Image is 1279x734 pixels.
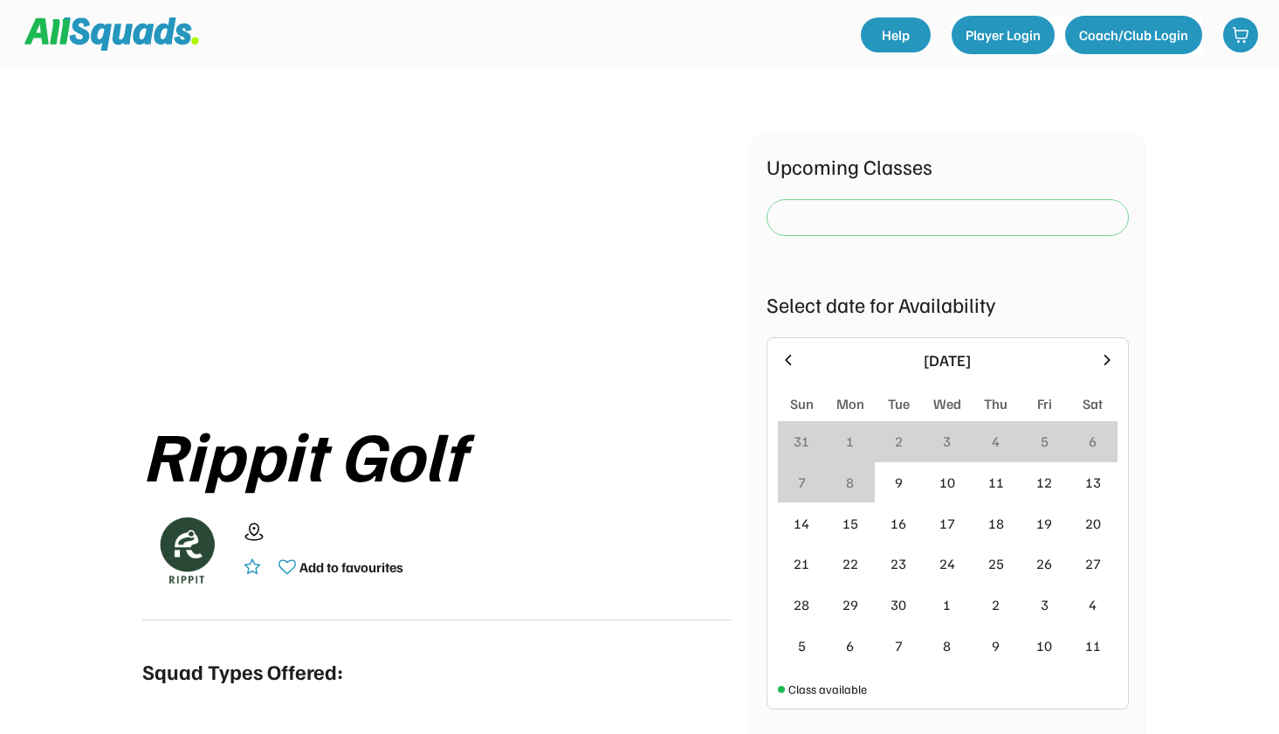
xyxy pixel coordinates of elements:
[24,17,199,51] img: Squad%20Logo.svg
[1085,553,1101,574] div: 27
[952,16,1055,54] button: Player Login
[988,472,1004,493] div: 11
[842,553,858,574] div: 22
[1036,635,1052,656] div: 10
[992,635,1000,656] div: 9
[142,415,732,492] div: Rippit Golf
[767,288,1129,320] div: Select date for Availability
[895,431,903,452] div: 2
[798,635,806,656] div: 5
[836,393,864,414] div: Mon
[1232,26,1249,44] img: shopping-cart-01%20%281%29.svg
[939,553,955,574] div: 24
[890,513,906,534] div: 16
[943,635,951,656] div: 8
[890,553,906,574] div: 23
[790,393,814,414] div: Sun
[798,472,806,493] div: 7
[1083,393,1103,414] div: Sat
[846,635,854,656] div: 6
[984,393,1007,414] div: Thu
[1065,16,1202,54] button: Coach/Club Login
[1089,431,1097,452] div: 6
[794,553,809,574] div: 21
[788,680,867,698] div: Class available
[939,472,955,493] div: 10
[1089,594,1097,615] div: 4
[846,472,854,493] div: 8
[794,594,809,615] div: 28
[943,594,951,615] div: 1
[992,431,1000,452] div: 4
[767,150,1129,182] div: Upcoming Classes
[1085,513,1101,534] div: 20
[142,506,230,593] img: Rippitlogov2_green.png
[842,513,858,534] div: 15
[895,635,903,656] div: 7
[939,513,955,534] div: 17
[842,594,858,615] div: 29
[895,472,903,493] div: 9
[1085,472,1101,493] div: 13
[1041,594,1049,615] div: 3
[1036,472,1052,493] div: 12
[1085,635,1101,656] div: 11
[861,17,931,52] a: Help
[196,133,677,394] img: yH5BAEAAAAALAAAAAABAAEAAAIBRAA7
[794,431,809,452] div: 31
[794,513,809,534] div: 14
[933,393,961,414] div: Wed
[846,431,854,452] div: 1
[992,594,1000,615] div: 2
[299,557,403,578] div: Add to favourites
[1041,431,1049,452] div: 5
[890,594,906,615] div: 30
[988,513,1004,534] div: 18
[943,431,951,452] div: 3
[1036,513,1052,534] div: 19
[808,349,1088,372] div: [DATE]
[1036,553,1052,574] div: 26
[1037,393,1052,414] div: Fri
[142,655,343,687] div: Squad Types Offered:
[988,553,1004,574] div: 25
[888,393,910,414] div: Tue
